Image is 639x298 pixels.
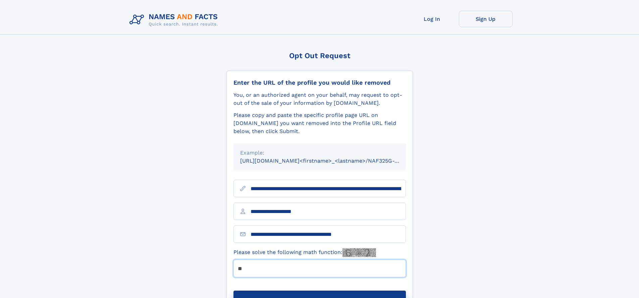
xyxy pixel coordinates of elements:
[226,51,413,60] div: Opt Out Request
[233,91,406,107] div: You, or an authorized agent on your behalf, may request to opt-out of the sale of your informatio...
[240,158,419,164] small: [URL][DOMAIN_NAME]<firstname>_<lastname>/NAF325G-xxxxxxxx
[233,248,376,257] label: Please solve the following math function:
[127,11,223,29] img: Logo Names and Facts
[459,11,513,27] a: Sign Up
[405,11,459,27] a: Log In
[240,149,399,157] div: Example:
[233,111,406,135] div: Please copy and paste the specific profile page URL on [DOMAIN_NAME] you want removed into the Pr...
[233,79,406,86] div: Enter the URL of the profile you would like removed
